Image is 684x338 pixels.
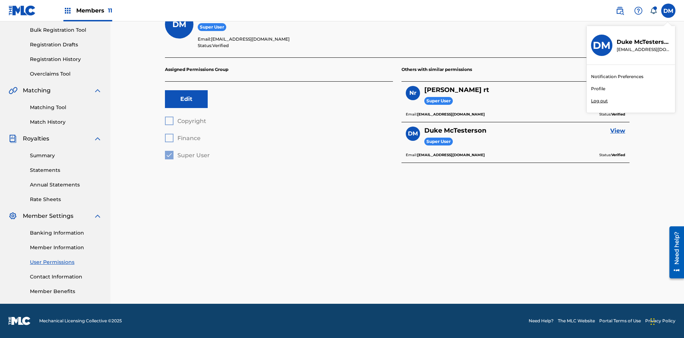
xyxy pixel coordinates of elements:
[9,212,17,220] img: Member Settings
[23,86,51,95] span: Matching
[634,6,643,15] img: help
[599,318,641,324] a: Portal Terms of Use
[424,127,486,135] h5: Duke McTesterson
[9,134,17,143] img: Royalties
[39,318,122,324] span: Mechanical Licensing Collective © 2025
[611,153,625,157] b: Verified
[30,167,102,174] a: Statements
[610,127,625,135] a: View
[616,6,624,15] img: search
[93,134,102,143] img: expand
[591,98,608,104] p: Log out
[417,153,485,157] b: [EMAIL_ADDRESS][DOMAIN_NAME]
[30,56,102,63] a: Registration History
[617,38,671,46] p: Duke McTesterson
[30,152,102,159] a: Summary
[409,89,416,97] span: Nr
[93,212,102,220] img: expand
[651,311,655,332] div: Drag
[417,112,485,117] b: [EMAIL_ADDRESS][DOMAIN_NAME]
[30,288,102,295] a: Member Benefits
[424,97,453,105] span: Super User
[631,4,646,18] div: Help
[172,20,186,29] span: DM
[648,304,684,338] iframe: Chat Widget
[30,70,102,78] a: Overclaims Tool
[401,58,629,82] p: Others with similar permissions
[30,229,102,237] a: Banking Information
[650,7,657,14] div: Notifications
[30,244,102,251] a: Member Information
[406,152,485,158] p: Email:
[198,23,226,31] span: Super User
[529,318,554,324] a: Need Help?
[30,273,102,281] a: Contact Information
[558,318,595,324] a: The MLC Website
[613,4,627,18] a: Public Search
[108,7,112,14] span: 11
[611,112,625,117] b: Verified
[599,111,625,118] p: Status:
[664,224,684,282] iframe: Resource Center
[30,26,102,34] a: Bulk Registration Tool
[645,318,675,324] a: Privacy Policy
[165,90,208,108] button: Edit
[23,134,49,143] span: Royalties
[591,73,643,80] a: Notification Preferences
[424,138,453,146] span: Super User
[593,39,611,52] h3: DM
[30,118,102,126] a: Match History
[76,6,112,15] span: Members
[408,129,418,138] span: DM
[23,212,73,220] span: Member Settings
[93,86,102,95] img: expand
[30,104,102,111] a: Matching Tool
[9,5,36,16] img: MLC Logo
[30,41,102,48] a: Registration Drafts
[617,46,671,53] p: duke.mctesterson@gmail.com
[9,86,17,95] img: Matching
[198,42,629,49] p: Status:
[63,6,72,15] img: Top Rightsholders
[198,36,629,42] p: Email:
[212,43,229,48] span: Verified
[211,36,290,42] span: [EMAIL_ADDRESS][DOMAIN_NAME]
[599,152,625,158] p: Status:
[424,86,489,94] h5: Nicole rt
[9,317,31,325] img: logo
[661,4,675,18] div: User Menu
[165,58,393,82] p: Assigned Permissions Group
[30,196,102,203] a: Rate Sheets
[406,111,485,118] p: Email:
[591,86,605,92] a: Profile
[30,181,102,189] a: Annual Statements
[30,258,102,266] a: User Permissions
